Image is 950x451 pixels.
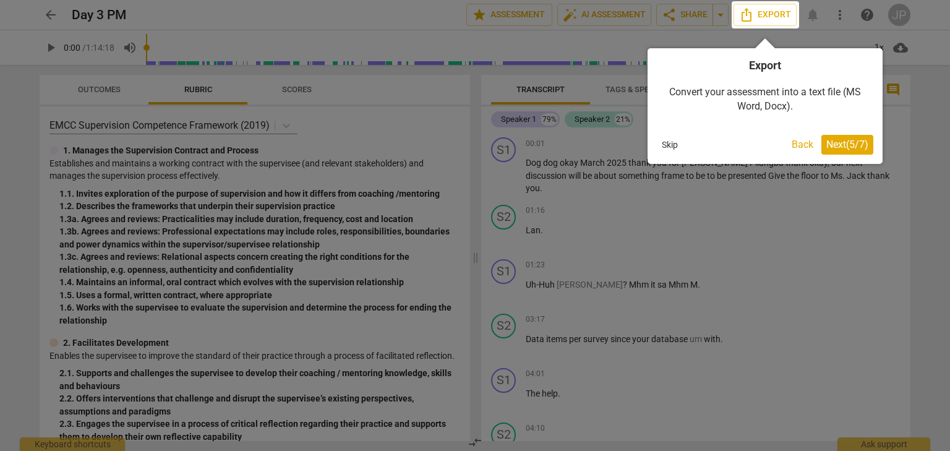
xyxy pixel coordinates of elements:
h4: Export [657,58,873,73]
span: Next ( 5 / 7 ) [826,139,868,150]
button: Back [787,135,818,155]
div: Convert your assessment into a text file (MS Word, Docx). [657,73,873,126]
button: Skip [657,135,683,154]
button: Next [821,135,873,155]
